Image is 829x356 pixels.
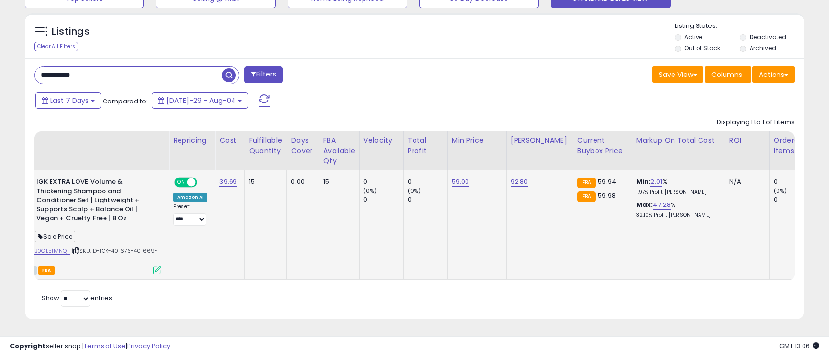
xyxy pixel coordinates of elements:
[323,135,355,166] div: FBA Available Qty
[636,189,718,196] p: 1.97% Profit [PERSON_NAME]
[750,44,776,52] label: Archived
[408,195,447,204] div: 0
[52,25,90,39] h5: Listings
[173,203,207,226] div: Preset:
[42,293,112,303] span: Show: entries
[577,191,596,202] small: FBA
[650,177,662,187] a: 2.01
[577,178,596,188] small: FBA
[636,200,653,209] b: Max:
[774,135,809,156] div: Ordered Items
[291,135,314,156] div: Days Cover
[750,33,786,41] label: Deactivated
[729,135,765,146] div: ROI
[363,135,399,146] div: Velocity
[103,97,148,106] span: Compared to:
[38,266,55,275] span: FBA
[219,135,240,146] div: Cost
[711,70,742,79] span: Columns
[50,96,89,105] span: Last 7 Days
[84,341,126,351] a: Terms of Use
[452,135,502,146] div: Min Price
[598,177,616,186] span: 59.94
[10,342,170,351] div: seller snap | |
[291,178,311,186] div: 0.00
[705,66,751,83] button: Columns
[36,178,155,226] b: IGK EXTRA LOVE Volume & Thickening Shampoo and Conditioner Set | Lightweight + Supports Scalp + B...
[249,178,279,186] div: 15
[408,135,443,156] div: Total Profit
[636,135,721,146] div: Markup on Total Cost
[175,178,187,187] span: ON
[173,193,207,202] div: Amazon AI
[127,341,170,351] a: Privacy Policy
[598,191,616,200] span: 59.98
[636,212,718,219] p: 32.10% Profit [PERSON_NAME]
[166,96,236,105] span: [DATE]-29 - Aug-04
[408,187,421,195] small: (0%)
[323,178,352,186] div: 15
[173,135,211,146] div: Repricing
[14,247,158,261] span: | SKU: D-IGK-401676-401669-CAD
[196,178,211,187] span: OFF
[577,135,628,156] div: Current Buybox Price
[511,177,528,187] a: 92.80
[452,177,469,187] a: 59.00
[717,118,795,127] div: Displaying 1 to 1 of 1 items
[652,66,703,83] button: Save View
[774,195,813,204] div: 0
[675,22,804,31] p: Listing States:
[684,33,702,41] label: Active
[729,178,762,186] div: N/A
[363,187,377,195] small: (0%)
[35,231,75,242] span: Sale Price
[12,135,165,146] div: Title
[636,201,718,219] div: %
[249,135,283,156] div: Fulfillable Quantity
[636,177,651,186] b: Min:
[511,135,569,146] div: [PERSON_NAME]
[636,178,718,196] div: %
[10,341,46,351] strong: Copyright
[219,177,237,187] a: 39.69
[774,178,813,186] div: 0
[363,195,403,204] div: 0
[35,92,101,109] button: Last 7 Days
[34,42,78,51] div: Clear All Filters
[653,200,671,210] a: 47.28
[152,92,248,109] button: [DATE]-29 - Aug-04
[774,187,787,195] small: (0%)
[244,66,283,83] button: Filters
[34,247,70,255] a: B0CL5TMNQF
[408,178,447,186] div: 0
[632,131,725,170] th: The percentage added to the cost of goods (COGS) that forms the calculator for Min & Max prices.
[752,66,795,83] button: Actions
[779,341,819,351] span: 2025-08-12 13:06 GMT
[684,44,720,52] label: Out of Stock
[363,178,403,186] div: 0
